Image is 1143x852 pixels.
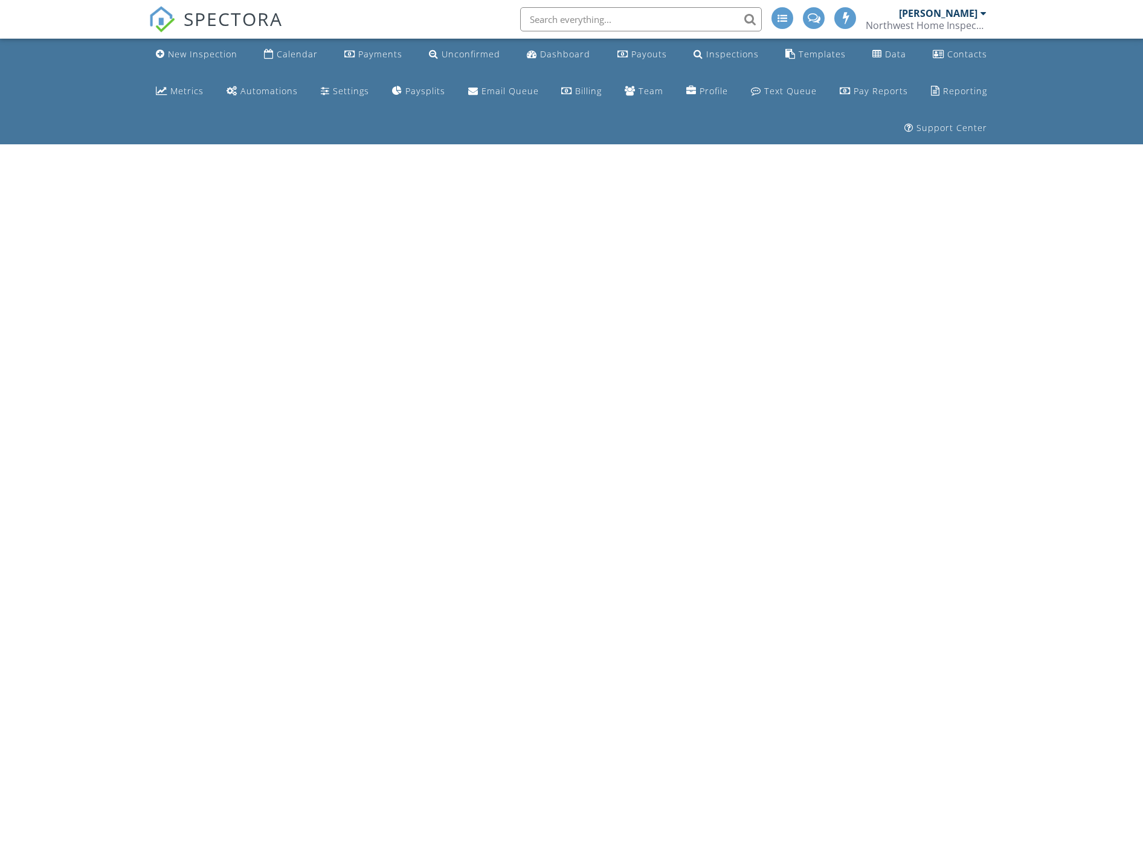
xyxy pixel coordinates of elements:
[899,7,977,19] div: [PERSON_NAME]
[639,85,663,97] div: Team
[866,19,987,31] div: Northwest Home Inspector
[700,85,728,97] div: Profile
[151,43,242,66] a: New Inspection
[943,85,987,97] div: Reporting
[522,43,595,66] a: Dashboard
[764,85,817,97] div: Text Queue
[854,85,908,97] div: Pay Reports
[170,85,204,97] div: Metrics
[240,85,298,97] div: Automations
[540,48,590,60] div: Dashboard
[781,43,851,66] a: Templates
[463,80,544,103] a: Email Queue
[149,16,283,42] a: SPECTORA
[168,48,237,60] div: New Inspection
[620,80,668,103] a: Team
[613,43,672,66] a: Payouts
[947,48,987,60] div: Contacts
[928,43,992,66] a: Contacts
[387,80,450,103] a: Paysplits
[885,48,906,60] div: Data
[442,48,500,60] div: Unconfirmed
[405,85,445,97] div: Paysplits
[151,80,208,103] a: Metrics
[481,85,539,97] div: Email Queue
[340,43,407,66] a: Payments
[868,43,911,66] a: Data
[926,80,992,103] a: Reporting
[222,80,303,103] a: Automations (Advanced)
[706,48,759,60] div: Inspections
[689,43,764,66] a: Inspections
[746,80,822,103] a: Text Queue
[575,85,602,97] div: Billing
[916,122,987,133] div: Support Center
[277,48,318,60] div: Calendar
[358,48,402,60] div: Payments
[556,80,607,103] a: Billing
[316,80,374,103] a: Settings
[149,6,175,33] img: The Best Home Inspection Software - Spectora
[900,117,992,139] a: Support Center
[799,48,846,60] div: Templates
[259,43,323,66] a: Calendar
[681,80,733,103] a: Company Profile
[520,7,762,31] input: Search everything...
[333,85,369,97] div: Settings
[835,80,913,103] a: Pay Reports
[631,48,667,60] div: Payouts
[184,6,283,31] span: SPECTORA
[424,43,505,66] a: Unconfirmed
